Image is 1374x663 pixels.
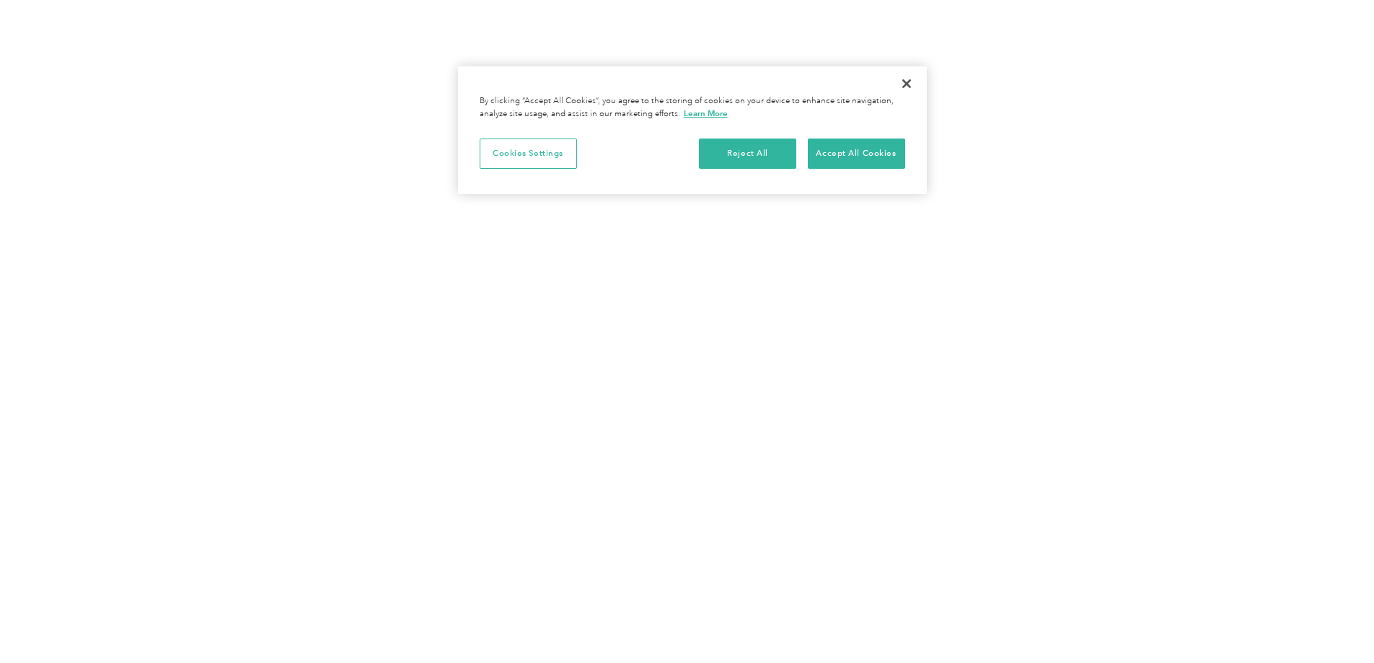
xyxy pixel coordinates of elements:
[684,108,728,118] a: More information about your privacy, opens in a new tab
[480,95,905,120] div: By clicking “Accept All Cookies”, you agree to the storing of cookies on your device to enhance s...
[480,139,577,169] button: Cookies Settings
[699,139,796,169] button: Reject All
[808,139,905,169] button: Accept All Cookies
[458,66,927,194] div: Privacy
[458,66,927,194] div: Cookie banner
[891,68,922,100] button: Close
